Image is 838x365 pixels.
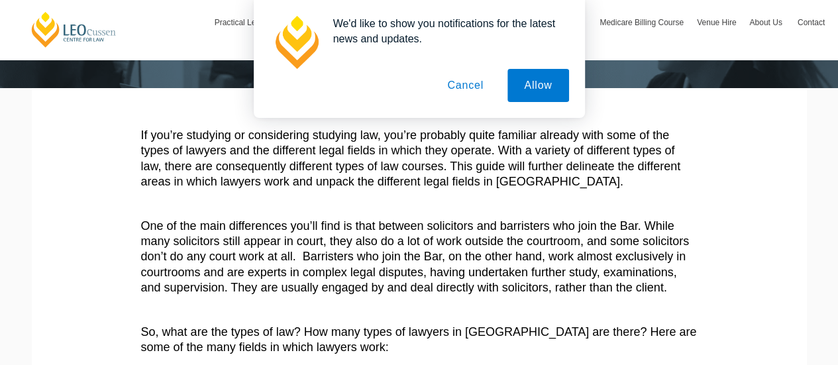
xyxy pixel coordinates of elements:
[141,129,680,188] span: If you’re studying or considering studying law, you’re probably quite familiar already with some ...
[270,16,323,69] img: notification icon
[507,69,568,102] button: Allow
[431,69,500,102] button: Cancel
[141,219,689,295] span: One of the main differences you’ll find is that between solicitors and barristers who join the Ba...
[141,325,697,354] span: So, what are the types of law? How many types of lawyers in [GEOGRAPHIC_DATA] are there? Here are...
[323,16,569,46] div: We'd like to show you notifications for the latest news and updates.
